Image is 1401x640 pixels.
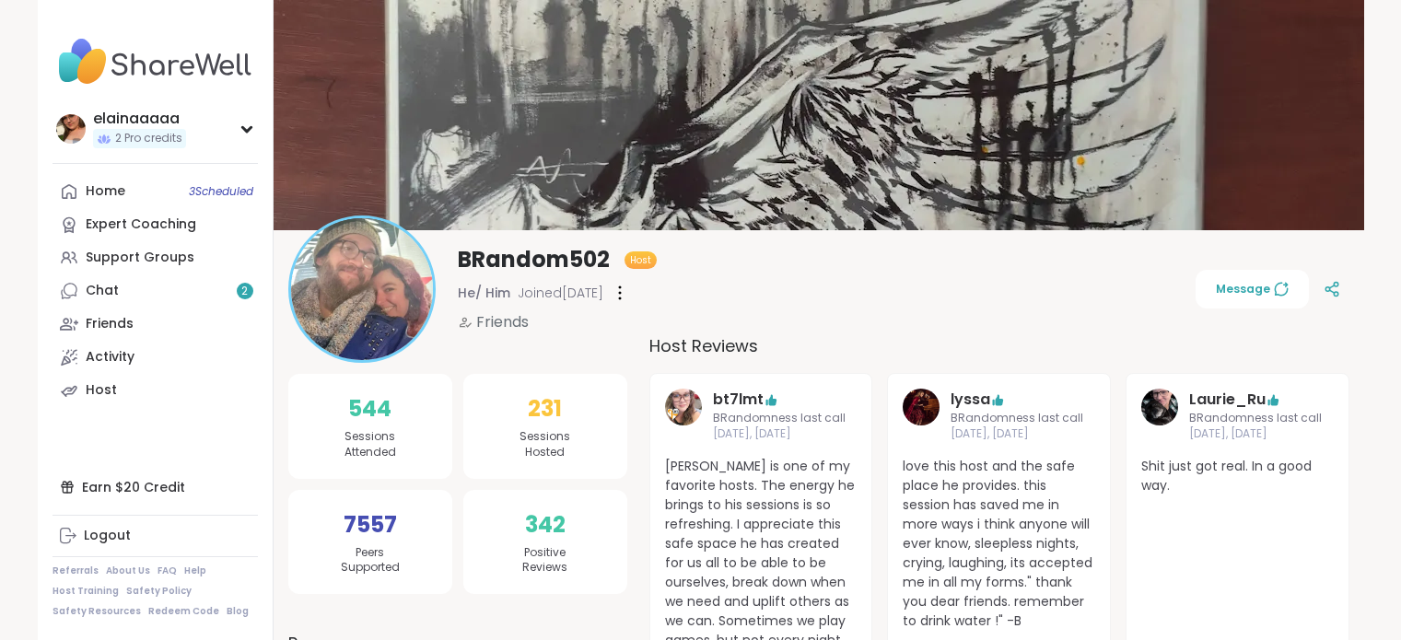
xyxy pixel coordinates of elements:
span: 7557 [344,508,397,541]
a: Host Training [53,585,119,598]
button: Message [1196,270,1309,308]
a: Logout [53,519,258,553]
span: 544 [348,392,391,425]
a: Referrals [53,564,99,577]
span: Positive Reviews [522,545,567,576]
span: 2 Pro credits [115,131,182,146]
span: Sessions Attended [344,429,396,460]
span: Sessions Hosted [520,429,570,460]
div: Expert Coaching [86,215,196,234]
span: 342 [525,508,566,541]
span: love this host and the safe place he provides. this session has saved me in more ways i think any... [903,457,1095,631]
span: Joined [DATE] [518,284,603,302]
span: BRandomness last call [951,411,1083,426]
span: 231 [528,392,562,425]
div: Friends [86,315,134,333]
img: elainaaaaa [56,114,86,144]
div: elainaaaaa [93,109,186,129]
span: BRandom502 [458,245,610,274]
span: [DATE], [DATE] [951,426,1083,442]
a: Blog [227,605,249,618]
img: ShareWell Nav Logo [53,29,258,94]
img: BRandom502 [291,218,433,360]
div: Chat [86,282,119,300]
span: BRandomness last call [713,411,846,426]
a: Laurie_Ru [1141,389,1178,442]
a: Redeem Code [148,605,219,618]
a: About Us [106,564,150,577]
img: Laurie_Ru [1141,389,1178,425]
div: Activity [86,348,134,367]
span: Shit just got real. In a good way. [1141,457,1334,495]
a: FAQ [158,564,177,577]
span: [DATE], [DATE] [1189,426,1322,442]
a: Host [53,374,258,407]
span: [DATE], [DATE] [713,426,846,442]
a: bt7lmt [713,389,764,411]
a: Help [184,564,206,577]
span: 2 [241,284,248,299]
a: Safety Policy [126,585,192,598]
a: Expert Coaching [53,208,258,241]
a: Support Groups [53,241,258,274]
a: bt7lmt [665,389,702,442]
img: lyssa [903,389,940,425]
a: Laurie_Ru [1189,389,1266,411]
a: Chat2 [53,274,258,308]
span: BRandomness last call [1189,411,1322,426]
a: lyssa [903,389,940,442]
img: bt7lmt [665,389,702,425]
div: Support Groups [86,249,194,267]
a: Activity [53,341,258,374]
div: Host [86,381,117,400]
span: Message [1216,281,1289,297]
span: Host [630,253,651,267]
span: 3 Scheduled [189,184,253,199]
div: Logout [84,527,131,545]
div: Earn $20 Credit [53,471,258,504]
a: Home3Scheduled [53,175,258,208]
span: He/ Him [458,284,510,302]
span: Friends [476,311,529,333]
a: lyssa [951,389,990,411]
a: Friends [53,308,258,341]
a: Safety Resources [53,605,141,618]
div: Home [86,182,125,201]
span: Peers Supported [341,545,400,576]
